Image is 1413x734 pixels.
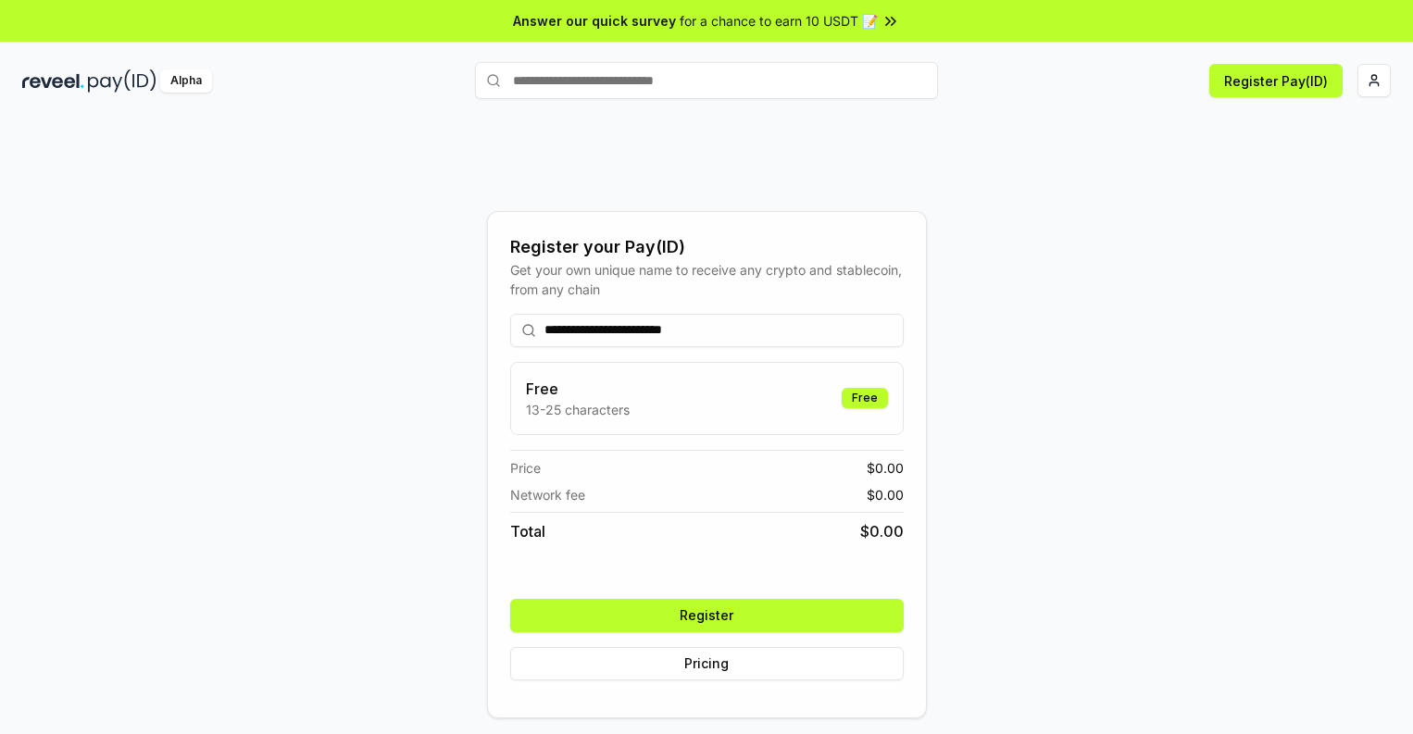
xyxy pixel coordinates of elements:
[842,388,888,408] div: Free
[22,69,84,93] img: reveel_dark
[88,69,156,93] img: pay_id
[860,520,904,542] span: $ 0.00
[510,234,904,260] div: Register your Pay(ID)
[680,11,878,31] span: for a chance to earn 10 USDT 📝
[867,485,904,504] span: $ 0.00
[160,69,212,93] div: Alpha
[526,400,630,419] p: 13-25 characters
[510,647,904,680] button: Pricing
[513,11,676,31] span: Answer our quick survey
[526,378,630,400] h3: Free
[867,458,904,478] span: $ 0.00
[1209,64,1343,97] button: Register Pay(ID)
[510,485,585,504] span: Network fee
[510,599,904,632] button: Register
[510,260,904,299] div: Get your own unique name to receive any crypto and stablecoin, from any chain
[510,520,545,542] span: Total
[510,458,541,478] span: Price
